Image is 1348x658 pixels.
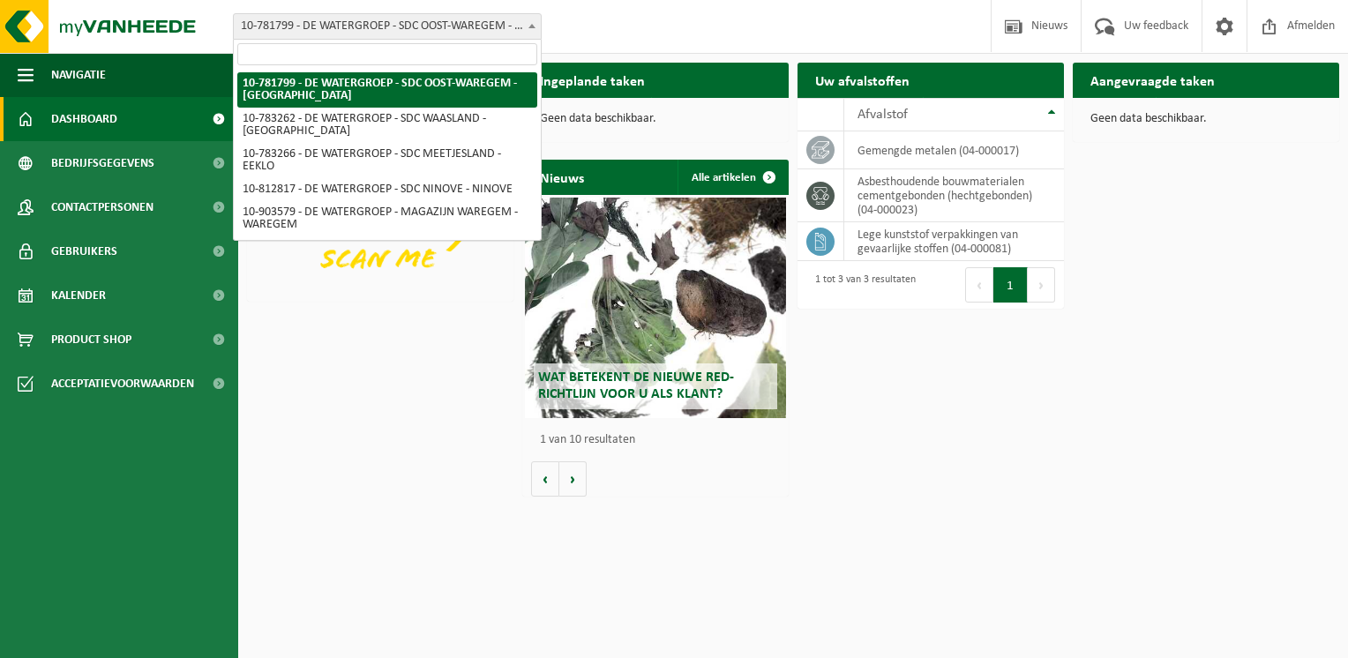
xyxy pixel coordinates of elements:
[51,97,117,141] span: Dashboard
[237,108,537,143] li: 10-783262 - DE WATERGROEP - SDC WAASLAND - [GEOGRAPHIC_DATA]
[540,113,771,125] p: Geen data beschikbaar.
[844,169,1064,222] td: asbesthoudende bouwmaterialen cementgebonden (hechtgebonden) (04-000023)
[237,178,537,201] li: 10-812817 - DE WATERGROEP - SDC NINOVE - NINOVE
[51,273,106,318] span: Kalender
[233,13,542,40] span: 10-781799 - DE WATERGROEP - SDC OOST-WAREGEM - WAREGEM
[51,318,131,362] span: Product Shop
[678,160,787,195] a: Alle artikelen
[522,160,602,194] h2: Nieuws
[798,63,927,97] h2: Uw afvalstoffen
[993,267,1028,303] button: 1
[559,461,587,497] button: Volgende
[1028,267,1055,303] button: Next
[237,201,537,236] li: 10-903579 - DE WATERGROEP - MAGAZIJN WAREGEM - WAREGEM
[51,229,117,273] span: Gebruikers
[234,14,541,39] span: 10-781799 - DE WATERGROEP - SDC OOST-WAREGEM - WAREGEM
[844,222,1064,261] td: lege kunststof verpakkingen van gevaarlijke stoffen (04-000081)
[51,362,194,406] span: Acceptatievoorwaarden
[857,108,908,122] span: Afvalstof
[525,198,786,418] a: Wat betekent de nieuwe RED-richtlijn voor u als klant?
[237,72,537,108] li: 10-781799 - DE WATERGROEP - SDC OOST-WAREGEM - [GEOGRAPHIC_DATA]
[51,53,106,97] span: Navigatie
[540,434,780,446] p: 1 van 10 resultaten
[522,63,663,97] h2: Ingeplande taken
[1090,113,1322,125] p: Geen data beschikbaar.
[965,267,993,303] button: Previous
[237,143,537,178] li: 10-783266 - DE WATERGROEP - SDC MEETJESLAND - EEKLO
[844,131,1064,169] td: gemengde metalen (04-000017)
[51,141,154,185] span: Bedrijfsgegevens
[538,370,734,401] span: Wat betekent de nieuwe RED-richtlijn voor u als klant?
[51,185,154,229] span: Contactpersonen
[806,265,916,304] div: 1 tot 3 van 3 resultaten
[1073,63,1232,97] h2: Aangevraagde taken
[531,461,559,497] button: Vorige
